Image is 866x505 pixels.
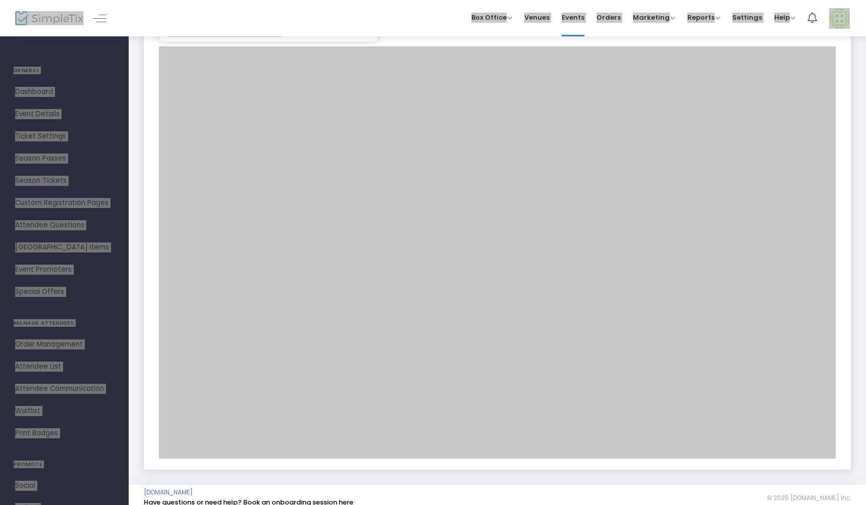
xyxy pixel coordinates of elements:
h4: PROMOTE [14,454,115,475]
span: Event Promoters [15,263,114,276]
span: Marketing [633,13,675,22]
span: Attendee Questions [15,219,114,232]
span: Print Badges [15,427,114,440]
h4: MANAGE ATTENDEES [14,313,115,333]
h4: GENERAL [14,61,115,81]
span: Box Office [471,13,512,22]
span: Custom Registration Pages [15,196,114,210]
span: Event Details [15,108,114,121]
iframe: seating chart [159,46,836,459]
a: [DOMAIN_NAME] [144,488,193,496]
span: Settings [732,5,762,30]
span: © 2025 [DOMAIN_NAME] Inc. [767,494,851,502]
span: Dashboard [15,85,114,98]
span: Orders [597,5,621,30]
span: Events [562,5,584,30]
span: Waitlist [15,405,114,418]
span: [GEOGRAPHIC_DATA] Items [15,241,114,254]
span: Season Passes [15,152,114,165]
span: Help [774,13,795,22]
span: Season Tickets [15,174,114,187]
span: Attendee List [15,360,114,373]
span: Attendee Communication [15,382,114,395]
span: Order Management [15,338,114,351]
span: Venues [524,5,550,30]
span: Social [15,479,114,492]
span: Reports [687,13,720,22]
span: Ticket Settings [15,130,114,143]
span: Special Offers [15,285,114,298]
